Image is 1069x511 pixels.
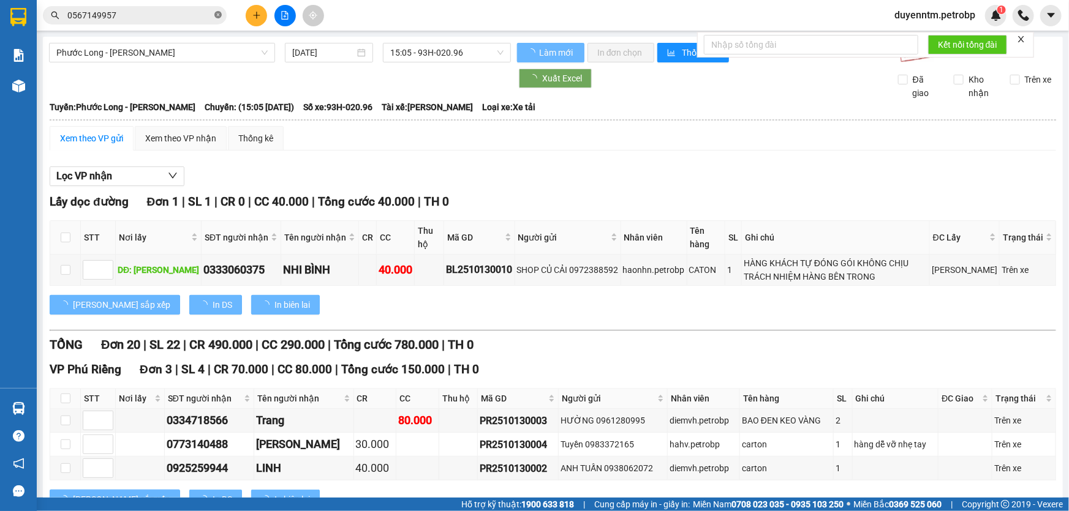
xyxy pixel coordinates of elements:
[1020,73,1057,86] span: Trên xe
[687,221,725,255] th: Tên hàng
[262,337,325,352] span: CC 290.000
[149,337,180,352] span: SL 22
[561,438,665,451] div: Tuyền 0983372165
[1001,500,1010,509] span: copyright
[454,362,479,376] span: TH 0
[704,35,918,54] input: Nhập số tổng đài
[283,261,357,278] div: NHI BÌNH
[261,495,274,504] span: loading
[836,461,850,475] div: 1
[81,221,116,255] th: STT
[1046,10,1057,21] span: caret-down
[836,414,850,427] div: 2
[527,48,537,57] span: loading
[252,11,261,20] span: plus
[461,498,574,511] span: Hỗ trợ kỹ thuật:
[256,460,351,477] div: LINH
[303,5,324,26] button: aim
[356,460,395,477] div: 40.000
[933,231,987,244] span: ĐC Lấy
[199,495,213,504] span: loading
[12,49,25,62] img: solution-icon
[938,38,997,51] span: Kết nối tổng đài
[312,195,315,209] span: |
[246,5,267,26] button: plus
[254,433,353,457] td: Vân
[994,461,1054,475] div: Trên xe
[278,362,332,376] span: CC 80.000
[834,389,852,409] th: SL
[59,495,73,504] span: loading
[517,43,584,62] button: Làm mới
[254,409,353,433] td: Trang
[221,195,245,209] span: CR 0
[480,413,556,428] div: PR2510130003
[119,231,189,244] span: Nơi lấy
[377,221,415,255] th: CC
[256,436,351,453] div: [PERSON_NAME]
[182,195,185,209] span: |
[10,8,26,26] img: logo-vxr
[442,337,445,352] span: |
[994,438,1054,451] div: Trên xe
[334,337,439,352] span: Tổng cước 780.000
[478,409,559,433] td: PR2510130003
[997,6,1006,14] sup: 1
[292,46,355,59] input: 13/10/2025
[542,72,582,85] span: Xuất Excel
[168,392,242,405] span: SĐT người nhận
[670,438,738,451] div: hahv.petrobp
[742,414,831,427] div: BAO ĐEN KEO VÀNG
[13,430,25,442] span: question-circle
[203,261,279,278] div: 0333060375
[165,409,255,433] td: 0334718566
[396,389,439,409] th: CC
[885,7,985,23] span: duyenntm.petrobp
[202,255,281,286] td: 0333060375
[189,337,252,352] span: CR 490.000
[274,5,296,26] button: file-add
[208,362,211,376] span: |
[561,461,665,475] div: ANH TUẤN 0938062072
[188,195,211,209] span: SL 1
[214,10,222,21] span: close-circle
[480,461,556,476] div: PR2510130002
[213,298,232,311] span: In DS
[303,100,372,114] span: Số xe: 93H-020.96
[205,100,294,114] span: Chuyến: (15:05 [DATE])
[1040,5,1062,26] button: caret-down
[587,43,654,62] button: In đơn chọn
[415,221,444,255] th: Thu hộ
[181,362,205,376] span: SL 4
[740,389,834,409] th: Tên hàng
[140,362,172,376] span: Đơn 3
[50,490,180,509] button: [PERSON_NAME] sắp xếp
[693,498,844,511] span: Miền Nam
[118,263,199,277] div: DĐ: [PERSON_NAME]
[147,195,179,209] span: Đơn 1
[742,461,831,475] div: carton
[583,498,585,511] span: |
[439,389,478,409] th: Thu hộ
[328,337,331,352] span: |
[238,132,273,145] div: Thống kê
[50,362,121,376] span: VP Phú Riềng
[994,414,1054,427] div: Trên xe
[50,102,195,112] b: Tuyến: Phước Long - [PERSON_NAME]
[255,337,259,352] span: |
[448,362,451,376] span: |
[213,493,232,506] span: In DS
[119,392,152,405] span: Nơi lấy
[59,300,73,309] span: loading
[50,195,129,209] span: Lấy dọc đường
[964,73,1000,100] span: Kho nhận
[13,485,25,497] span: message
[1002,263,1054,277] div: Trên xe
[668,389,740,409] th: Nhân viên
[175,362,178,376] span: |
[1003,231,1043,244] span: Trạng thái
[727,263,739,277] div: 1
[143,337,146,352] span: |
[12,402,25,415] img: warehouse-icon
[517,263,619,277] div: SHOP CỦ CẢI 0972388592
